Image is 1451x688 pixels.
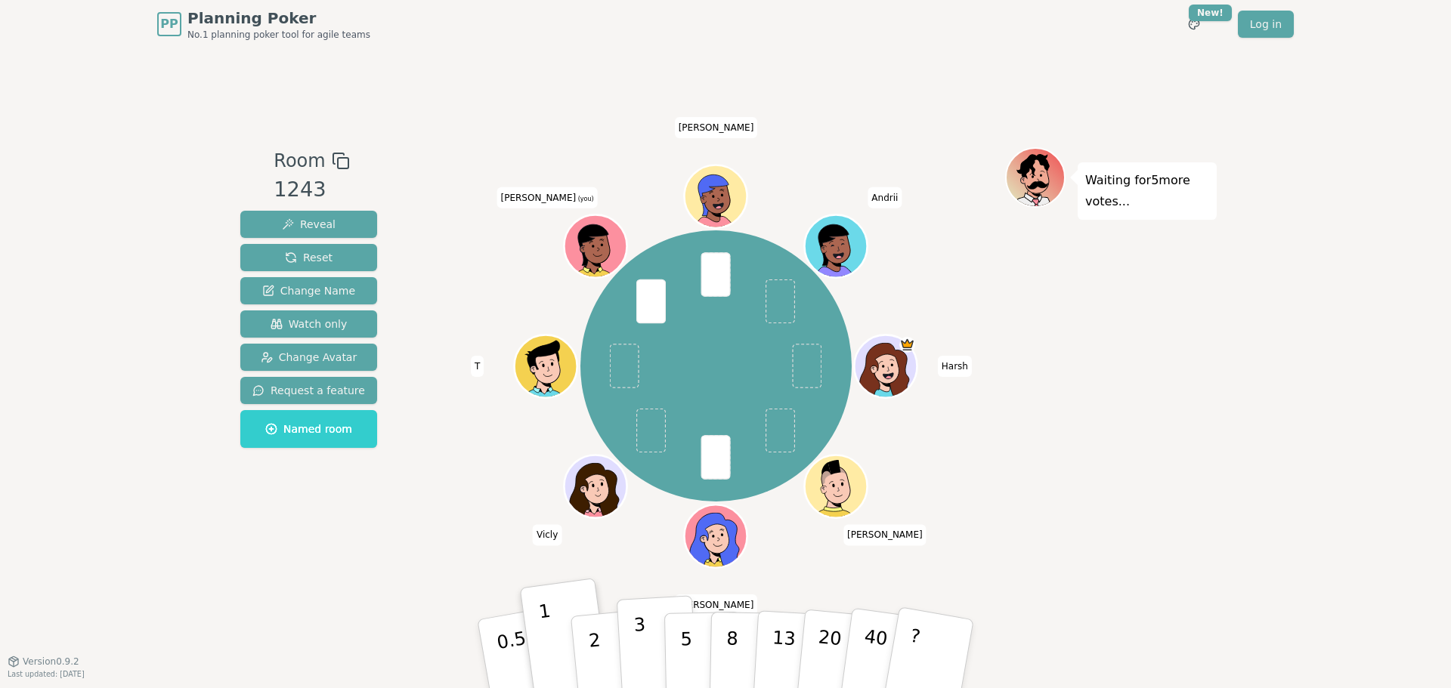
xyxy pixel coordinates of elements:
span: Reveal [282,217,336,232]
span: Named room [265,421,352,437]
button: Reset [240,244,377,271]
span: No.1 planning poker tool for agile teams [187,29,370,41]
span: Version 0.9.2 [23,656,79,668]
span: Click to change your name [843,524,927,545]
button: Named room [240,410,377,448]
button: Request a feature [240,377,377,404]
span: Click to change your name [675,594,758,615]
button: Change Name [240,277,377,304]
span: Watch only [271,316,348,332]
button: Watch only [240,310,377,338]
span: Change Name [262,283,355,298]
span: Last updated: [DATE] [8,670,85,678]
span: Click to change your name [533,524,562,545]
span: Room [274,147,325,174]
div: New! [1189,5,1232,21]
a: PPPlanning PokerNo.1 planning poker tool for agile teams [157,8,370,41]
button: New! [1180,11,1208,38]
span: Planning Poker [187,8,370,29]
a: Log in [1238,11,1294,38]
span: Click to change your name [938,356,972,377]
div: 1243 [274,174,349,205]
button: Click to change your avatar [566,217,625,276]
button: Version0.9.2 [8,656,79,668]
span: Click to change your name [471,356,484,377]
span: Harsh is the host [900,337,916,353]
span: PP [160,15,178,33]
span: Click to change your name [868,187,902,208]
button: Change Avatar [240,344,377,371]
span: Click to change your name [675,117,758,138]
button: Reveal [240,211,377,238]
p: Waiting for 5 more votes... [1085,170,1209,212]
p: 1 [537,600,560,683]
span: Click to change your name [497,187,598,208]
span: Request a feature [252,383,365,398]
span: Change Avatar [261,350,357,365]
span: Reset [285,250,333,265]
span: (you) [576,196,594,202]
